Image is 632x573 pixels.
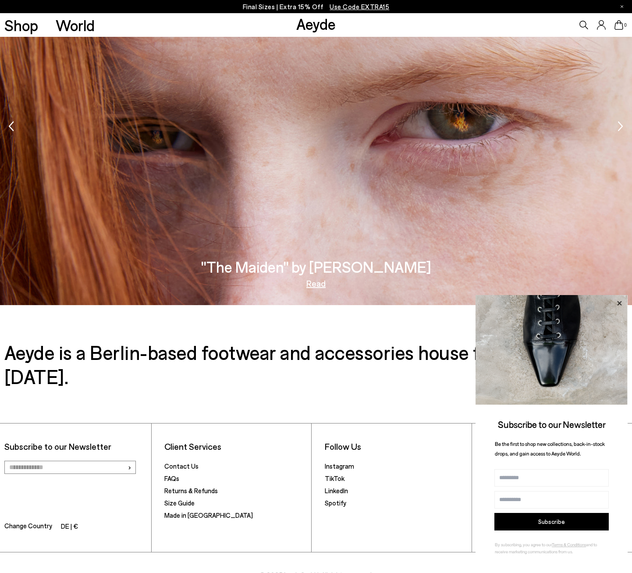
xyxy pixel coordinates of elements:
a: Made in [GEOGRAPHIC_DATA] [164,511,253,519]
h3: "The Maiden" by [PERSON_NAME] [201,259,431,274]
span: Change Country [4,520,52,533]
span: › [128,461,131,473]
a: 0 [614,20,623,30]
a: FAQs [164,474,179,482]
a: Size Guide [164,499,195,507]
a: Contact Us [164,462,199,470]
a: Aeyde [296,14,336,33]
span: 0 [623,23,628,28]
span: Subscribe to our Newsletter [498,419,606,430]
img: ca3f721fb6ff708a270709c41d776025.jpg [476,295,628,405]
a: LinkedIn [325,487,348,495]
button: Subscribe [494,513,609,530]
div: Previous slide [9,117,14,139]
a: Read [306,279,326,288]
a: Instagram [325,462,354,470]
li: Client Services [164,441,307,452]
p: Subscribe to our Newsletter [4,441,147,452]
span: By subscribing, you agree to our [495,542,552,547]
a: Spotify [325,499,346,507]
h3: Aeyde is a Berlin-based footwear and accessories house founded in [DATE]. [4,340,628,388]
li: Follow Us [325,441,467,452]
span: Be the first to shop new collections, back-in-stock drops, and gain access to Aeyde World. [495,441,605,457]
li: DE | € [61,521,78,533]
p: Final Sizes | Extra 15% Off [243,1,390,12]
a: TikTok [325,474,344,482]
span: Navigate to /collections/ss25-final-sizes [330,3,389,11]
a: Terms & Conditions [552,542,586,547]
a: World [56,18,95,33]
a: Returns & Refunds [164,487,218,495]
a: Shop [4,18,38,33]
div: Next slide [618,117,623,139]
